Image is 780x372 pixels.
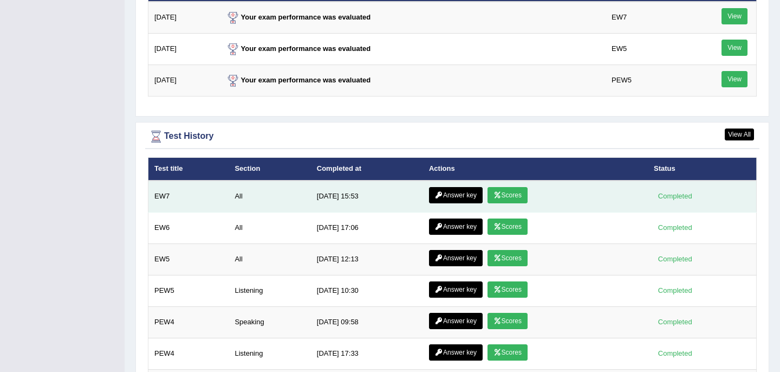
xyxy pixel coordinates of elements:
[311,181,423,213] td: [DATE] 15:53
[487,313,528,329] a: Scores
[311,275,423,306] td: [DATE] 10:30
[229,212,310,243] td: All
[229,243,310,275] td: All
[606,34,691,65] td: EW5
[148,338,229,369] td: PEW4
[487,187,528,203] a: Scores
[654,316,696,328] div: Completed
[229,181,310,213] td: All
[148,65,219,97] td: [DATE]
[225,13,371,21] strong: Your exam performance was evaluated
[429,250,483,266] a: Answer key
[423,158,648,181] th: Actions
[648,158,757,181] th: Status
[229,275,310,306] td: Listening
[654,348,696,359] div: Completed
[148,212,229,243] td: EW6
[429,313,483,329] a: Answer key
[229,338,310,369] td: Listening
[654,190,696,202] div: Completed
[429,219,483,235] a: Answer key
[721,71,747,87] a: View
[148,2,219,34] td: [DATE]
[148,275,229,306] td: PEW5
[487,344,528,361] a: Scores
[148,243,229,275] td: EW5
[311,158,423,181] th: Completed at
[229,306,310,338] td: Speaking
[148,34,219,65] td: [DATE]
[311,338,423,369] td: [DATE] 17:33
[429,281,483,298] a: Answer key
[487,219,528,235] a: Scores
[148,129,757,145] div: Test History
[311,212,423,243] td: [DATE] 17:06
[148,158,229,181] th: Test title
[429,344,483,361] a: Answer key
[311,306,423,338] td: [DATE] 09:58
[311,243,423,275] td: [DATE] 12:13
[606,2,691,34] td: EW7
[654,253,696,265] div: Completed
[654,222,696,233] div: Completed
[148,181,229,213] td: EW7
[225,44,371,53] strong: Your exam performance was evaluated
[148,306,229,338] td: PEW4
[654,285,696,296] div: Completed
[721,40,747,56] a: View
[487,281,528,298] a: Scores
[429,187,483,203] a: Answer key
[606,65,691,97] td: PEW5
[725,129,754,140] a: View All
[229,158,310,181] th: Section
[225,76,371,84] strong: Your exam performance was evaluated
[721,8,747,24] a: View
[487,250,528,266] a: Scores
